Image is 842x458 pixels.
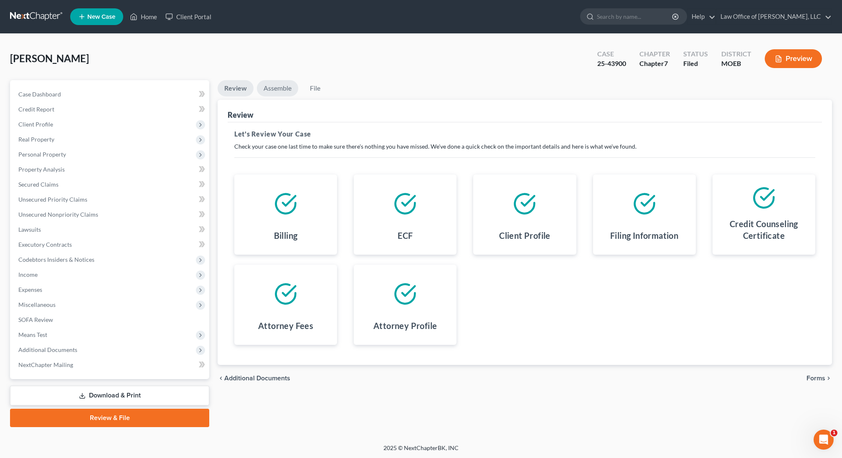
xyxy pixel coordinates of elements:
[18,256,94,263] span: Codebtors Insiders & Notices
[161,9,216,24] a: Client Portal
[234,129,815,139] h5: Let's Review Your Case
[18,331,47,338] span: Means Test
[719,218,809,241] h4: Credit Counseling Certificate
[12,312,209,327] a: SOFA Review
[12,222,209,237] a: Lawsuits
[12,87,209,102] a: Case Dashboard
[18,181,58,188] span: Secured Claims
[18,316,53,323] span: SOFA Review
[12,192,209,207] a: Unsecured Priority Claims
[806,375,825,382] span: Forms
[18,241,72,248] span: Executory Contracts
[499,230,550,241] h4: Client Profile
[814,430,834,450] iframe: Intercom live chat
[274,230,298,241] h4: Billing
[825,375,832,382] i: chevron_right
[218,375,224,382] i: chevron_left
[721,49,751,59] div: District
[10,52,89,64] span: [PERSON_NAME]
[126,9,161,24] a: Home
[18,301,56,308] span: Miscellaneous
[18,121,53,128] span: Client Profile
[257,80,298,96] a: Assemble
[18,271,38,278] span: Income
[610,230,678,241] h4: Filing Information
[12,207,209,222] a: Unsecured Nonpriority Claims
[218,80,254,96] a: Review
[18,226,41,233] span: Lawsuits
[12,357,209,372] a: NextChapter Mailing
[302,80,328,96] a: File
[12,162,209,177] a: Property Analysis
[18,196,87,203] span: Unsecured Priority Claims
[18,151,66,158] span: Personal Property
[597,59,626,68] div: 25-43900
[664,59,668,67] span: 7
[831,430,837,436] span: 1
[228,110,254,120] div: Review
[12,177,209,192] a: Secured Claims
[683,49,708,59] div: Status
[224,375,290,382] span: Additional Documents
[12,237,209,252] a: Executory Contracts
[218,375,290,382] a: chevron_left Additional Documents
[18,166,65,173] span: Property Analysis
[687,9,715,24] a: Help
[10,409,209,427] a: Review & File
[639,59,670,68] div: Chapter
[639,49,670,59] div: Chapter
[12,102,209,117] a: Credit Report
[18,211,98,218] span: Unsecured Nonpriority Claims
[806,375,832,382] button: Forms chevron_right
[683,59,708,68] div: Filed
[18,136,54,143] span: Real Property
[18,106,54,113] span: Credit Report
[18,361,73,368] span: NextChapter Mailing
[597,49,626,59] div: Case
[597,9,673,24] input: Search by name...
[258,320,313,331] h4: Attorney Fees
[721,59,751,68] div: MOEB
[18,286,42,293] span: Expenses
[373,320,437,331] h4: Attorney Profile
[10,386,209,405] a: Download & Print
[18,91,61,98] span: Case Dashboard
[234,142,815,151] p: Check your case one last time to make sure there's nothing you have missed. We've done a quick ch...
[716,9,832,24] a: Law Office of [PERSON_NAME], LLC
[398,230,413,241] h4: ECF
[87,14,115,20] span: New Case
[765,49,822,68] button: Preview
[18,346,77,353] span: Additional Documents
